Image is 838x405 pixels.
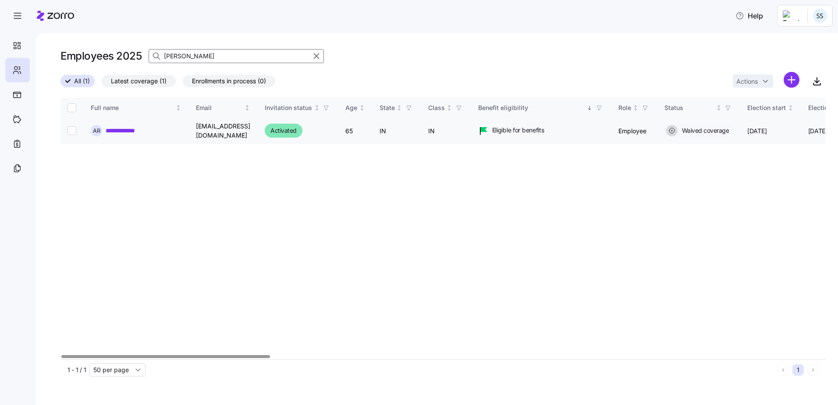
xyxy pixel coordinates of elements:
button: Actions [733,75,773,88]
div: Class [428,103,445,113]
th: StateNot sorted [373,98,421,118]
td: Employee [611,118,657,144]
div: Role [618,103,631,113]
span: Enrollments in process (0) [192,75,266,87]
th: Invitation statusNot sorted [258,98,338,118]
div: Not sorted [175,105,181,111]
span: [DATE] [808,127,827,135]
div: Benefit eligibility [478,103,585,113]
div: Not sorted [788,105,794,111]
div: Age [345,103,357,113]
div: Invitation status [265,103,312,113]
button: Previous page [778,364,789,376]
span: Help [735,11,763,21]
th: Benefit eligibilitySorted descending [471,98,611,118]
div: State [380,103,395,113]
span: All (1) [74,75,90,87]
th: RoleNot sorted [611,98,657,118]
div: Election start [747,103,786,113]
h1: Employees 2025 [60,49,142,63]
div: Not sorted [446,105,452,111]
th: ClassNot sorted [421,98,471,118]
td: IN [421,118,471,144]
span: A R [93,128,100,134]
th: AgeNot sorted [338,98,373,118]
th: Full nameNot sorted [84,98,189,118]
td: IN [373,118,421,144]
img: b3a65cbeab486ed89755b86cd886e362 [813,9,827,23]
span: Waived coverage [679,126,729,135]
td: 65 [338,118,373,144]
span: Actions [736,78,758,85]
div: Sorted descending [586,105,593,111]
div: Status [664,103,714,113]
span: Latest coverage (1) [111,75,167,87]
span: Activated [270,125,297,136]
td: [EMAIL_ADDRESS][DOMAIN_NAME] [189,118,258,144]
img: Employer logo [783,11,800,21]
span: Eligible for benefits [492,126,544,135]
div: Email [196,103,243,113]
div: Full name [91,103,174,113]
button: 1 [792,364,804,376]
div: Not sorted [244,105,250,111]
span: 1 - 1 / 1 [67,366,86,374]
svg: add icon [784,72,799,88]
button: Help [728,7,770,25]
span: [DATE] [747,127,767,135]
div: Not sorted [396,105,402,111]
input: Select record 1 [67,126,76,135]
th: StatusNot sorted [657,98,741,118]
input: Select all records [67,103,76,112]
div: Not sorted [716,105,722,111]
div: Not sorted [632,105,639,111]
div: Not sorted [314,105,320,111]
input: Search Employees [149,49,324,63]
div: Not sorted [359,105,365,111]
th: EmailNot sorted [189,98,258,118]
th: Election startNot sorted [740,98,801,118]
button: Next page [807,364,819,376]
